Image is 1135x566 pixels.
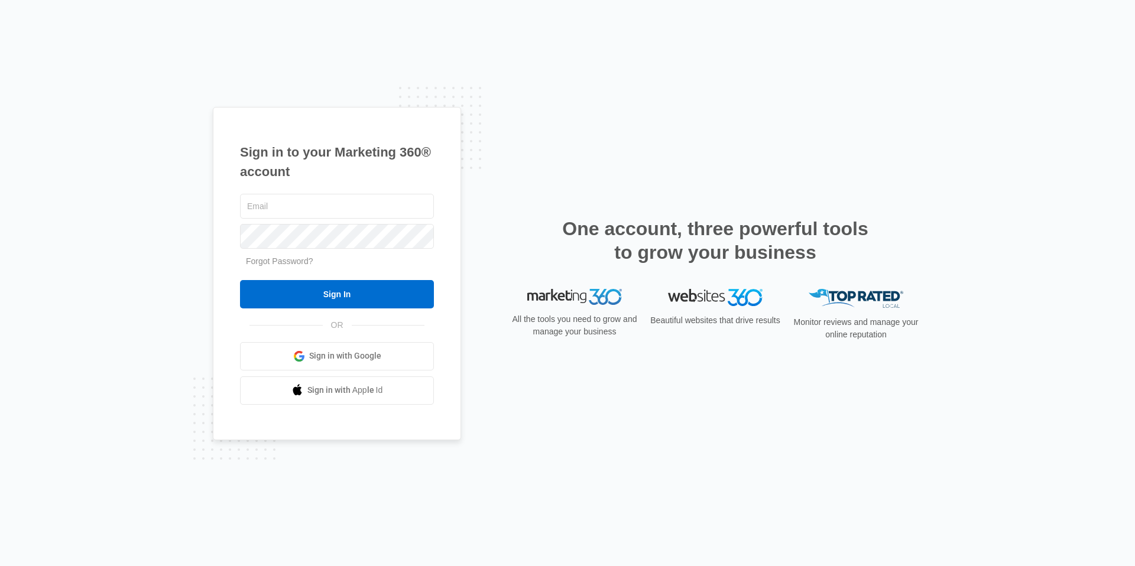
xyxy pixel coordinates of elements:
[246,256,313,266] a: Forgot Password?
[240,280,434,308] input: Sign In
[240,142,434,181] h1: Sign in to your Marketing 360® account
[240,342,434,370] a: Sign in with Google
[790,316,922,341] p: Monitor reviews and manage your online reputation
[668,289,763,306] img: Websites 360
[240,376,434,405] a: Sign in with Apple Id
[307,384,383,396] span: Sign in with Apple Id
[240,194,434,219] input: Email
[527,289,622,305] img: Marketing 360
[649,314,781,327] p: Beautiful websites that drive results
[309,350,381,362] span: Sign in with Google
[559,217,872,264] h2: One account, three powerful tools to grow your business
[508,313,641,338] p: All the tools you need to grow and manage your business
[323,319,352,331] span: OR
[809,289,903,308] img: Top Rated Local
